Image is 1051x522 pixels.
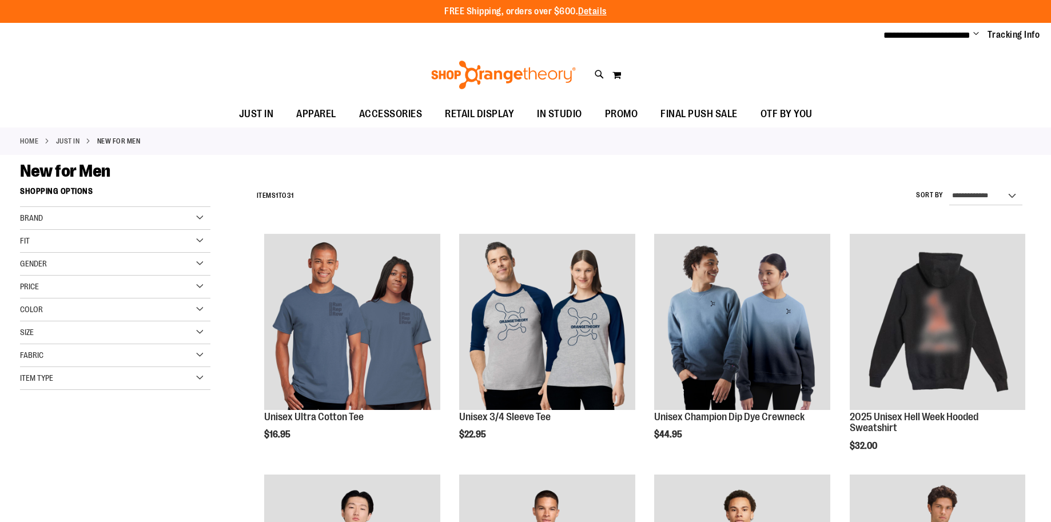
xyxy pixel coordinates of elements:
[56,136,80,146] a: JUST IN
[654,429,684,440] span: $44.95
[257,187,294,205] h2: Items to
[264,234,440,409] img: Unisex Ultra Cotton Tee
[264,411,364,423] a: Unisex Ultra Cotton Tee
[20,328,34,337] span: Size
[654,234,830,409] img: Unisex Champion Dip Dye Crewneck
[850,234,1025,411] a: 2025 Hell Week Hooded Sweatshirt
[20,213,43,222] span: Brand
[605,101,638,127] span: PROMO
[258,228,445,469] div: product
[649,101,749,127] a: FINAL PUSH SALE
[20,305,43,314] span: Color
[20,373,53,382] span: Item Type
[264,234,440,411] a: Unisex Ultra Cotton Tee
[850,234,1025,409] img: 2025 Hell Week Hooded Sweatshirt
[537,101,582,127] span: IN STUDIO
[444,5,607,18] p: FREE Shipping, orders over $600.
[348,101,434,127] a: ACCESSORIES
[97,136,141,146] strong: New for Men
[20,259,47,268] span: Gender
[844,228,1031,480] div: product
[20,181,210,207] strong: Shopping Options
[654,411,805,423] a: Unisex Champion Dip Dye Crewneck
[453,228,640,469] div: product
[594,101,650,127] a: PROMO
[20,136,38,146] a: Home
[20,161,110,181] span: New for Men
[850,411,978,434] a: 2025 Unisex Hell Week Hooded Sweatshirt
[749,101,824,127] a: OTF BY YOU
[285,101,348,127] a: APPAREL
[459,411,551,423] a: Unisex 3/4 Sleeve Tee
[20,282,39,291] span: Price
[459,234,635,409] img: Unisex 3/4 Sleeve Tee
[276,192,278,200] span: 1
[228,101,285,127] a: JUST IN
[578,6,607,17] a: Details
[239,101,274,127] span: JUST IN
[20,350,43,360] span: Fabric
[916,190,943,200] label: Sort By
[264,429,292,440] span: $16.95
[988,29,1040,41] a: Tracking Info
[287,192,294,200] span: 31
[761,101,813,127] span: OTF BY YOU
[445,101,514,127] span: RETAIL DISPLAY
[525,101,594,127] a: IN STUDIO
[429,61,578,89] img: Shop Orangetheory
[359,101,423,127] span: ACCESSORIES
[433,101,525,127] a: RETAIL DISPLAY
[296,101,336,127] span: APPAREL
[648,228,835,469] div: product
[459,429,488,440] span: $22.95
[850,441,879,451] span: $32.00
[459,234,635,411] a: Unisex 3/4 Sleeve Tee
[654,234,830,411] a: Unisex Champion Dip Dye Crewneck
[660,101,738,127] span: FINAL PUSH SALE
[20,236,30,245] span: Fit
[973,29,979,41] button: Account menu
